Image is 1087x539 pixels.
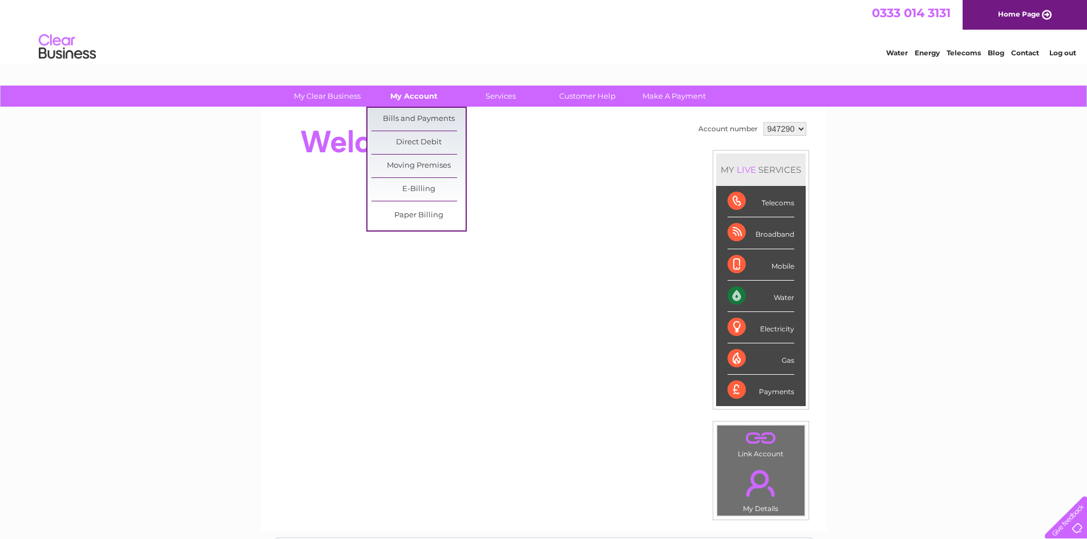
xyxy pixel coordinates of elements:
a: Customer Help [540,86,635,107]
div: MY SERVICES [716,153,806,186]
a: Services [454,86,548,107]
td: Account number [696,119,761,139]
a: Telecoms [947,48,981,57]
div: Mobile [728,249,794,281]
a: Water [886,48,908,57]
a: . [720,428,802,448]
a: Log out [1049,48,1076,57]
td: My Details [717,460,805,516]
a: Make A Payment [627,86,721,107]
div: Gas [728,343,794,375]
img: logo.png [38,30,96,64]
div: LIVE [734,164,758,175]
div: Telecoms [728,186,794,217]
a: My Clear Business [280,86,374,107]
a: Energy [915,48,940,57]
div: Clear Business is a trading name of Verastar Limited (registered in [GEOGRAPHIC_DATA] No. 3667643... [274,6,814,55]
a: E-Billing [371,178,466,201]
a: Blog [988,48,1004,57]
a: Paper Billing [371,204,466,227]
a: Moving Premises [371,155,466,177]
a: 0333 014 3131 [872,6,951,20]
td: Link Account [717,425,805,461]
a: Direct Debit [371,131,466,154]
div: Electricity [728,312,794,343]
div: Payments [728,375,794,406]
a: . [720,463,802,503]
a: My Account [367,86,461,107]
a: Bills and Payments [371,108,466,131]
div: Broadband [728,217,794,249]
div: Water [728,281,794,312]
a: Contact [1011,48,1039,57]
